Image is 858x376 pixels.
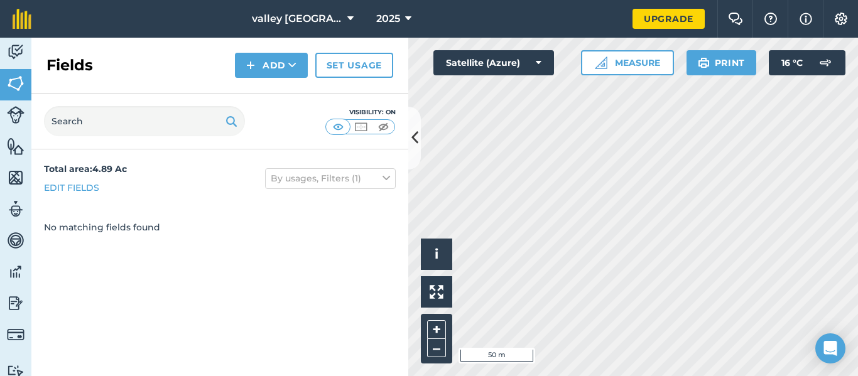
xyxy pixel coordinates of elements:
span: i [435,246,438,262]
a: Upgrade [633,9,705,29]
img: A question mark icon [763,13,778,25]
img: svg+xml;base64,PD94bWwgdmVyc2lvbj0iMS4wIiBlbmNvZGluZz0idXRmLTgiPz4KPCEtLSBHZW5lcmF0b3I6IEFkb2JlIE... [813,50,838,75]
button: i [421,239,452,270]
button: Print [687,50,757,75]
div: Visibility: On [325,107,396,117]
img: svg+xml;base64,PHN2ZyB4bWxucz0iaHR0cDovL3d3dy53My5vcmcvMjAwMC9zdmciIHdpZHRoPSI1NiIgaGVpZ2h0PSI2MC... [7,74,24,93]
img: svg+xml;base64,PD94bWwgdmVyc2lvbj0iMS4wIiBlbmNvZGluZz0idXRmLTgiPz4KPCEtLSBHZW5lcmF0b3I6IEFkb2JlIE... [7,43,24,62]
div: Open Intercom Messenger [815,333,845,363]
span: 2025 [376,11,400,26]
img: svg+xml;base64,PHN2ZyB4bWxucz0iaHR0cDovL3d3dy53My5vcmcvMjAwMC9zdmciIHdpZHRoPSIxOSIgaGVpZ2h0PSIyNC... [698,55,710,70]
img: svg+xml;base64,PHN2ZyB4bWxucz0iaHR0cDovL3d3dy53My5vcmcvMjAwMC9zdmciIHdpZHRoPSIxOSIgaGVpZ2h0PSIyNC... [225,114,237,129]
span: valley [GEOGRAPHIC_DATA] [252,11,342,26]
img: svg+xml;base64,PHN2ZyB4bWxucz0iaHR0cDovL3d3dy53My5vcmcvMjAwMC9zdmciIHdpZHRoPSI1NiIgaGVpZ2h0PSI2MC... [7,168,24,187]
img: svg+xml;base64,PHN2ZyB4bWxucz0iaHR0cDovL3d3dy53My5vcmcvMjAwMC9zdmciIHdpZHRoPSI1MCIgaGVpZ2h0PSI0MC... [376,121,391,133]
img: fieldmargin Logo [13,9,31,29]
input: Search [44,106,245,136]
img: svg+xml;base64,PD94bWwgdmVyc2lvbj0iMS4wIiBlbmNvZGluZz0idXRmLTgiPz4KPCEtLSBHZW5lcmF0b3I6IEFkb2JlIE... [7,200,24,218]
img: svg+xml;base64,PD94bWwgdmVyc2lvbj0iMS4wIiBlbmNvZGluZz0idXRmLTgiPz4KPCEtLSBHZW5lcmF0b3I6IEFkb2JlIE... [7,262,24,281]
img: Ruler icon [595,56,607,69]
button: – [427,339,446,357]
button: + [427,320,446,339]
button: Satellite (Azure) [433,50,554,75]
a: Edit fields [44,181,99,195]
img: svg+xml;base64,PHN2ZyB4bWxucz0iaHR0cDovL3d3dy53My5vcmcvMjAwMC9zdmciIHdpZHRoPSI1NiIgaGVpZ2h0PSI2MC... [7,137,24,156]
img: svg+xml;base64,PHN2ZyB4bWxucz0iaHR0cDovL3d3dy53My5vcmcvMjAwMC9zdmciIHdpZHRoPSI1MCIgaGVpZ2h0PSI0MC... [330,121,346,133]
a: Set usage [315,53,393,78]
img: svg+xml;base64,PHN2ZyB4bWxucz0iaHR0cDovL3d3dy53My5vcmcvMjAwMC9zdmciIHdpZHRoPSI1MCIgaGVpZ2h0PSI0MC... [353,121,369,133]
img: A cog icon [834,13,849,25]
span: 16 ° C [781,50,803,75]
button: Add [235,53,308,78]
img: Two speech bubbles overlapping with the left bubble in the forefront [728,13,743,25]
button: By usages, Filters (1) [265,168,396,188]
button: 16 °C [769,50,845,75]
button: Measure [581,50,674,75]
img: svg+xml;base64,PD94bWwgdmVyc2lvbj0iMS4wIiBlbmNvZGluZz0idXRmLTgiPz4KPCEtLSBHZW5lcmF0b3I6IEFkb2JlIE... [7,294,24,313]
h2: Fields [46,55,93,75]
img: Four arrows, one pointing top left, one top right, one bottom right and the last bottom left [430,285,443,299]
img: svg+xml;base64,PD94bWwgdmVyc2lvbj0iMS4wIiBlbmNvZGluZz0idXRmLTgiPz4KPCEtLSBHZW5lcmF0b3I6IEFkb2JlIE... [7,231,24,250]
img: svg+xml;base64,PHN2ZyB4bWxucz0iaHR0cDovL3d3dy53My5vcmcvMjAwMC9zdmciIHdpZHRoPSIxNCIgaGVpZ2h0PSIyNC... [246,58,255,73]
img: svg+xml;base64,PHN2ZyB4bWxucz0iaHR0cDovL3d3dy53My5vcmcvMjAwMC9zdmciIHdpZHRoPSIxNyIgaGVpZ2h0PSIxNy... [800,11,812,26]
strong: Total area : 4.89 Ac [44,163,127,175]
div: No matching fields found [31,208,408,247]
img: svg+xml;base64,PD94bWwgdmVyc2lvbj0iMS4wIiBlbmNvZGluZz0idXRmLTgiPz4KPCEtLSBHZW5lcmF0b3I6IEFkb2JlIE... [7,326,24,343]
img: svg+xml;base64,PD94bWwgdmVyc2lvbj0iMS4wIiBlbmNvZGluZz0idXRmLTgiPz4KPCEtLSBHZW5lcmF0b3I6IEFkb2JlIE... [7,106,24,124]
